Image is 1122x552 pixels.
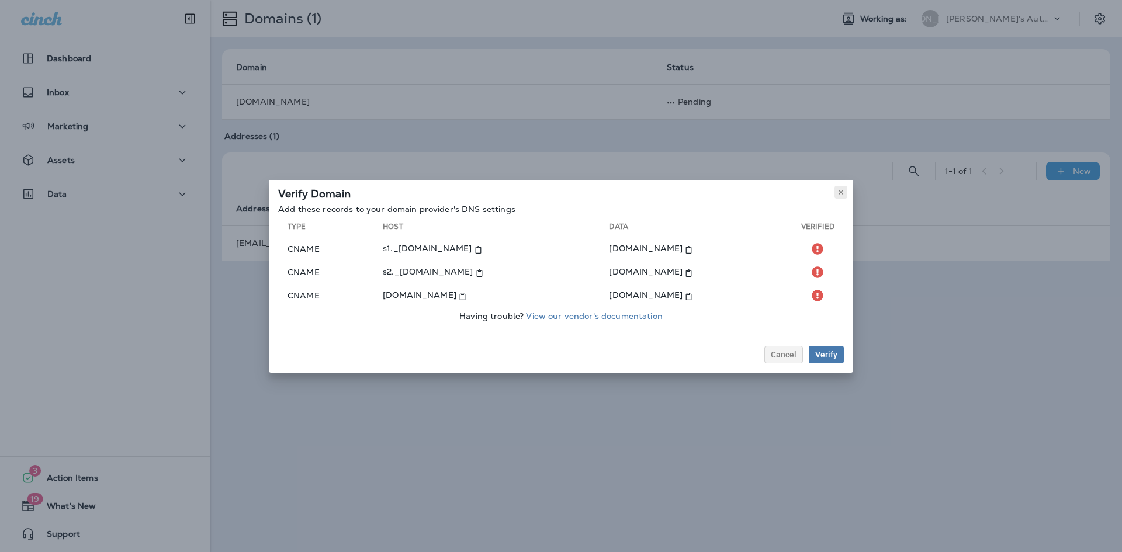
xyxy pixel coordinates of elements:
td: [DOMAIN_NAME] [609,238,801,259]
th: Type [278,222,383,236]
button: Cancel [764,346,803,363]
td: [DOMAIN_NAME] [609,285,801,306]
td: s2._[DOMAIN_NAME] [383,262,609,283]
th: Host [383,222,609,236]
span: Cancel [771,350,797,359]
th: Data [609,222,801,236]
button: Verify [809,346,844,363]
td: cname [278,238,383,259]
td: s1._[DOMAIN_NAME] [383,238,609,259]
td: [DOMAIN_NAME] [383,285,609,306]
p: Having trouble? [278,311,844,321]
div: Verify Domain [269,180,853,204]
div: Verify [815,350,837,359]
td: cname [278,262,383,283]
p: Add these records to your domain provider's DNS settings [278,204,844,214]
th: Verified [801,222,844,236]
td: cname [278,285,383,306]
td: [DOMAIN_NAME] [609,262,801,283]
a: View our vendor's documentation [526,311,662,321]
